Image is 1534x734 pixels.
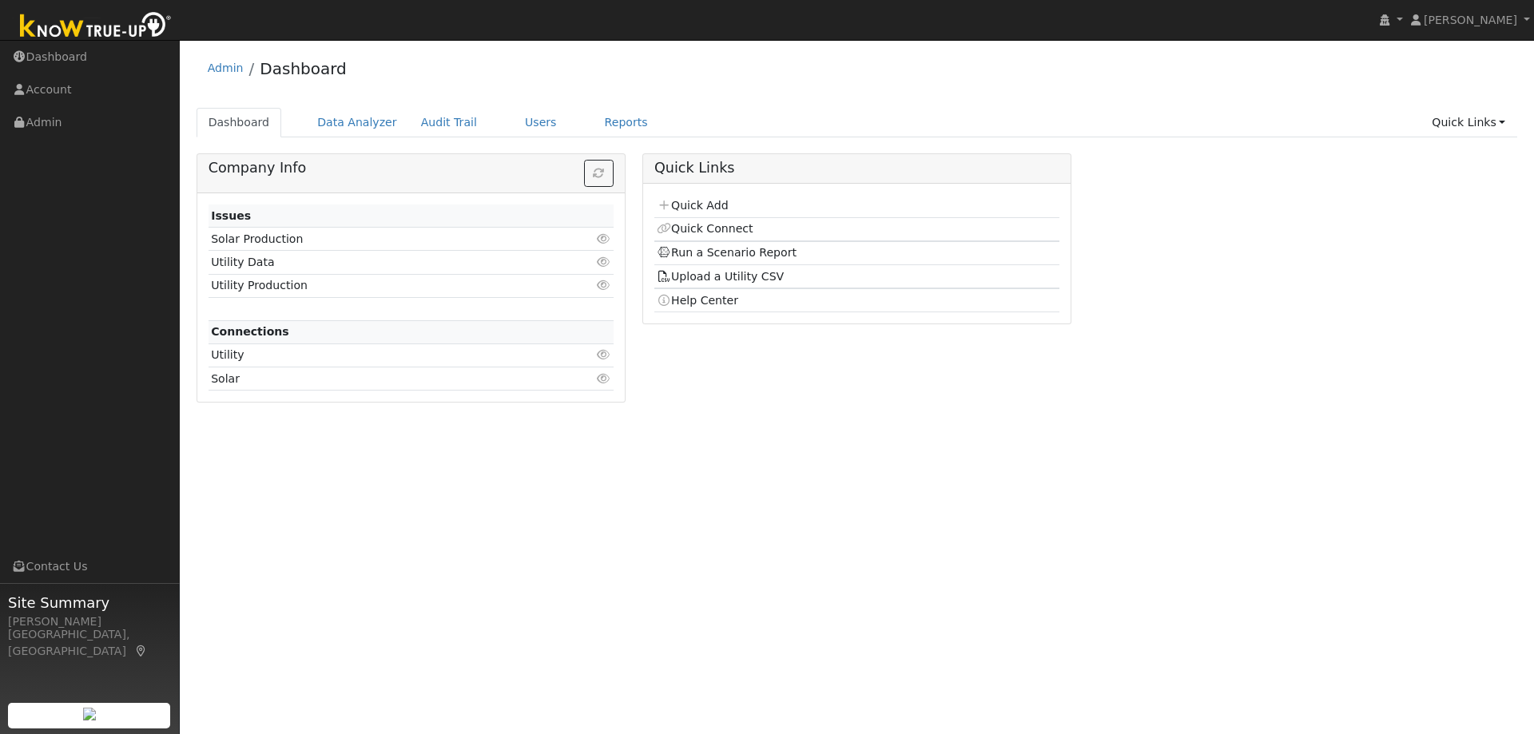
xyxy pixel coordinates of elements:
[209,274,548,297] td: Utility Production
[211,325,289,338] strong: Connections
[197,108,282,137] a: Dashboard
[657,294,738,307] a: Help Center
[597,233,611,244] i: Click to view
[209,367,548,391] td: Solar
[654,160,1059,177] h5: Quick Links
[134,645,149,657] a: Map
[597,349,611,360] i: Click to view
[1420,108,1517,137] a: Quick Links
[8,626,171,660] div: [GEOGRAPHIC_DATA], [GEOGRAPHIC_DATA]
[83,708,96,720] img: retrieve
[12,9,180,45] img: Know True-Up
[657,199,728,212] a: Quick Add
[657,246,797,259] a: Run a Scenario Report
[1424,14,1517,26] span: [PERSON_NAME]
[513,108,569,137] a: Users
[209,251,548,274] td: Utility Data
[209,343,548,367] td: Utility
[209,160,614,177] h5: Company Info
[208,61,244,74] a: Admin
[657,222,753,235] a: Quick Connect
[305,108,409,137] a: Data Analyzer
[260,59,347,78] a: Dashboard
[597,280,611,291] i: Click to view
[409,108,489,137] a: Audit Trail
[597,373,611,384] i: Click to view
[593,108,660,137] a: Reports
[657,270,784,283] a: Upload a Utility CSV
[8,613,171,630] div: [PERSON_NAME]
[211,209,251,222] strong: Issues
[8,592,171,613] span: Site Summary
[597,256,611,268] i: Click to view
[209,228,548,251] td: Solar Production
